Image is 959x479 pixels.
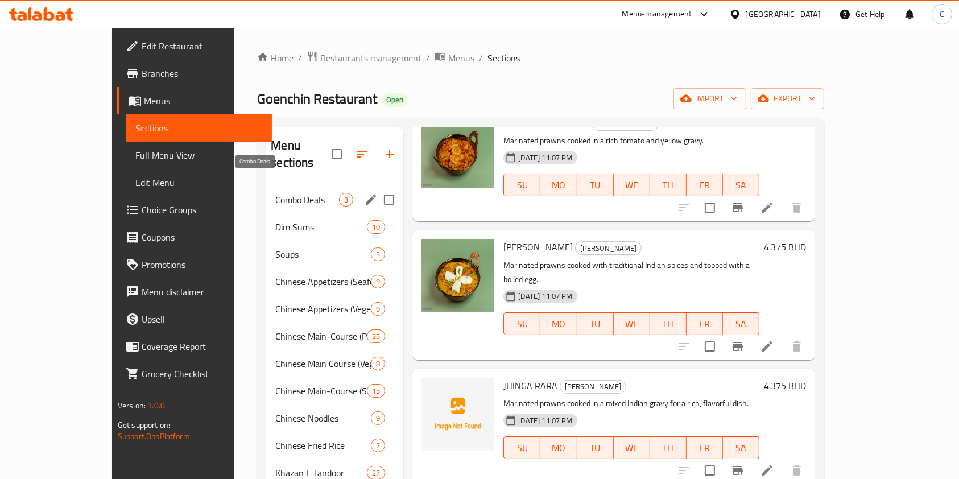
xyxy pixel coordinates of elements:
div: Chinese Appetizers (Vegetables)9 [266,295,403,323]
span: Chinese Main-Course (Seafood) [275,384,367,398]
div: [GEOGRAPHIC_DATA] [746,8,821,20]
h2: Menu sections [271,137,332,171]
span: import [683,92,737,106]
button: delete [783,333,811,360]
button: FR [687,312,723,335]
span: Edit Menu [135,176,263,189]
span: [DATE] 11:07 PM [514,291,577,302]
span: TH [655,316,682,332]
span: SA [727,440,755,456]
span: 1.0.0 [147,398,165,413]
div: Open [382,93,408,107]
span: SU [509,177,536,193]
a: Menus [117,87,272,114]
div: Chinese Appetizers (Vegetables) [275,302,371,316]
span: Upsell [142,312,263,326]
div: Chinese Main-Course (Poultry & Meat) [275,329,367,343]
div: Chinese Main-Course (Seafood)15 [266,377,403,404]
a: Support.OpsPlatform [118,429,190,444]
div: Chinese Fried Rice7 [266,432,403,459]
button: TU [577,174,614,196]
button: SU [503,436,540,459]
span: Restaurants management [320,51,421,65]
span: Coverage Report [142,340,263,353]
span: TU [582,440,609,456]
a: Sections [126,114,272,142]
div: Chinese Noodles9 [266,404,403,432]
div: Chinese Appetizers (Seafood & Poultry)9 [266,268,403,295]
div: Combo Deals3edit [266,186,403,213]
span: JHINGA RARA [503,377,557,394]
span: Sort sections [349,141,376,168]
span: Full Menu View [135,148,263,162]
div: items [367,329,385,343]
span: Open [382,95,408,105]
a: Home [257,51,294,65]
a: Branches [117,60,272,87]
li: / [426,51,430,65]
button: TH [650,312,687,335]
div: Dim Sums [275,220,367,234]
div: Dim Sums10 [266,213,403,241]
a: Edit menu item [760,464,774,477]
span: 9 [371,413,385,424]
span: 9 [371,276,385,287]
a: Choice Groups [117,196,272,224]
li: / [479,51,483,65]
a: Edit Restaurant [117,32,272,60]
a: Grocery Checklist [117,360,272,387]
a: Menu disclaimer [117,278,272,305]
span: 25 [367,331,385,342]
nav: breadcrumb [257,51,824,65]
button: WE [614,174,650,196]
span: Edit Restaurant [142,39,263,53]
button: MO [540,436,577,459]
span: TU [582,316,609,332]
button: SA [723,312,759,335]
button: WE [614,436,650,459]
span: WE [618,316,646,332]
button: WE [614,312,650,335]
span: 3 [340,195,353,205]
button: SA [723,436,759,459]
div: Chinese Noodles [275,411,371,425]
span: SA [727,177,755,193]
span: TH [655,177,682,193]
span: [DATE] 11:07 PM [514,415,577,426]
button: Branch-specific-item [724,194,751,221]
div: Chinese Main Course (Vegetables)8 [266,350,403,377]
span: TU [582,177,609,193]
div: items [367,220,385,234]
span: 15 [367,386,385,397]
img: JHINGA DUM MASALA [421,115,494,188]
span: C [940,8,944,20]
div: items [339,193,353,207]
button: FR [687,174,723,196]
span: FR [691,316,718,332]
img: JHINGA PAHADI MASALA [421,239,494,312]
span: Branches [142,67,263,80]
span: Menus [448,51,474,65]
span: Get support on: [118,418,170,432]
div: items [371,247,385,261]
p: Marinated prawns cooked with traditional Indian spices and topped with a boiled egg. [503,258,759,287]
span: [DATE] 11:07 PM [514,152,577,163]
span: 8 [371,358,385,369]
div: items [371,302,385,316]
span: Chinese Appetizers (Seafood & Poultry) [275,275,371,288]
div: Menu-management [622,7,692,21]
button: edit [362,191,379,208]
span: WE [618,177,646,193]
a: Edit menu item [760,340,774,353]
img: JHINGA RARA [421,378,494,451]
span: Soups [275,247,371,261]
span: FR [691,440,718,456]
p: Marinated prawns cooked in a rich tomato and yellow gravy. [503,134,759,148]
span: [PERSON_NAME] [576,242,641,255]
span: Select to update [698,335,722,358]
span: SU [509,316,536,332]
button: MO [540,174,577,196]
span: Choice Groups [142,203,263,217]
div: items [371,275,385,288]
